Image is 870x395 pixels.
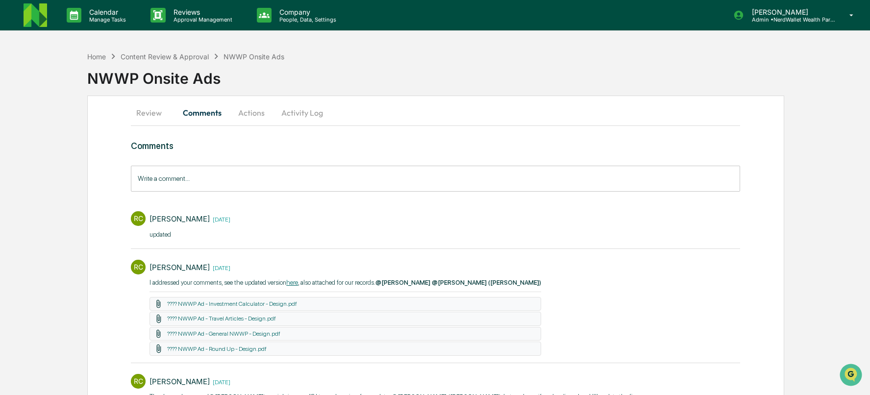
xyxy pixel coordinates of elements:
div: [PERSON_NAME] [149,263,210,272]
div: NWWP Onsite Ads [224,52,284,61]
a: ???? NWWP Ad - General NWWP - Design.pdf [167,330,280,337]
p: Calendar [81,8,131,16]
time: Friday, September 12, 2025 at 11:17:14 AM EDT [210,215,230,223]
iframe: Open customer support [839,363,865,389]
img: 1746055101610-c473b297-6a78-478c-a979-82029cc54cd1 [10,75,27,93]
span: Preclearance [20,123,63,133]
div: RC [131,260,146,274]
div: [PERSON_NAME] [149,377,210,386]
div: RC [131,211,146,226]
a: ???? NWWP Ad - Round Up - Design.pdf [167,346,267,352]
button: Actions [229,101,273,124]
p: Admin • NerdWallet Wealth Partners [744,16,835,23]
button: Start new chat [167,78,178,90]
img: logo [24,3,47,27]
p: Manage Tasks [81,16,131,23]
div: 🔎 [10,143,18,151]
p: Reviews [166,8,237,16]
span: Attestations [81,123,122,133]
div: 🖐️ [10,124,18,132]
p: updated​ [149,230,230,240]
a: ???? NWWP Ad - Investment Calculator - Design.pdf [167,300,297,307]
a: Powered byPylon [69,166,119,173]
time: Thursday, September 11, 2025 at 11:33:40 PM EDT [210,377,230,386]
a: 🔎Data Lookup [6,138,66,156]
div: We're available if you need us! [33,85,124,93]
div: Content Review & Approval [121,52,209,61]
span: Pylon [98,166,119,173]
a: here [286,279,298,286]
h3: Comments [131,141,740,151]
p: I addressed your comments, see the updated version , also attached for our records. [149,278,541,288]
div: 🗄️ [71,124,79,132]
p: People, Data, Settings [272,16,341,23]
a: ???? NWWP Ad - Travel Articles - Design.pdf [167,315,276,322]
div: Home [87,52,106,61]
p: Company [272,8,341,16]
span: Data Lookup [20,142,62,152]
button: Comments [175,101,229,124]
time: Friday, September 12, 2025 at 11:17:03 AM EDT [210,263,230,272]
div: Start new chat [33,75,161,85]
div: RC [131,374,146,389]
button: Activity Log [273,101,331,124]
button: Review [131,101,175,124]
a: 🗄️Attestations [67,120,125,137]
span: @[PERSON_NAME] ([PERSON_NAME]) [432,279,541,286]
div: [PERSON_NAME] [149,214,210,223]
span: @[PERSON_NAME] [375,279,430,286]
p: [PERSON_NAME] [744,8,835,16]
div: secondary tabs example [131,101,740,124]
a: 🖐️Preclearance [6,120,67,137]
p: How can we help? [10,21,178,36]
p: Approval Management [166,16,237,23]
